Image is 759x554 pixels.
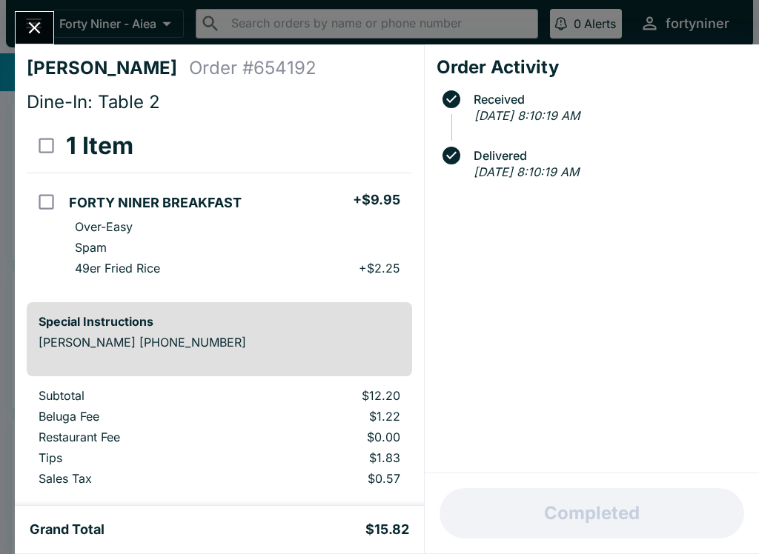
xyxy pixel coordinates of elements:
h4: Order # 654192 [189,57,316,79]
p: $0.57 [258,471,400,486]
h3: 1 Item [66,131,133,161]
table: orders table [27,388,412,492]
span: Delivered [466,149,747,162]
h5: FORTY NINER BREAKFAST [69,194,242,212]
p: $0.00 [258,430,400,444]
p: Subtotal [39,388,234,403]
span: Dine-In: Table 2 [27,91,160,113]
p: [PERSON_NAME] [PHONE_NUMBER] [39,335,400,350]
p: Spam [75,240,107,255]
p: Restaurant Fee [39,430,234,444]
p: $1.83 [258,450,400,465]
p: Beluga Fee [39,409,234,424]
p: + $2.25 [359,261,400,276]
h5: $15.82 [365,521,409,538]
p: $1.22 [258,409,400,424]
button: Close [16,12,53,44]
h4: Order Activity [437,56,747,79]
p: 49er Fried Rice [75,261,160,276]
h4: [PERSON_NAME] [27,57,189,79]
h6: Special Instructions [39,314,400,329]
span: Received [466,93,747,106]
em: [DATE] 8:10:19 AM [474,108,580,123]
p: Sales Tax [39,471,234,486]
table: orders table [27,119,412,290]
p: Over-Easy [75,219,133,234]
h5: Grand Total [30,521,105,538]
h5: + $9.95 [353,191,400,209]
p: $12.20 [258,388,400,403]
em: [DATE] 8:10:19 AM [474,164,579,179]
p: Tips [39,450,234,465]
